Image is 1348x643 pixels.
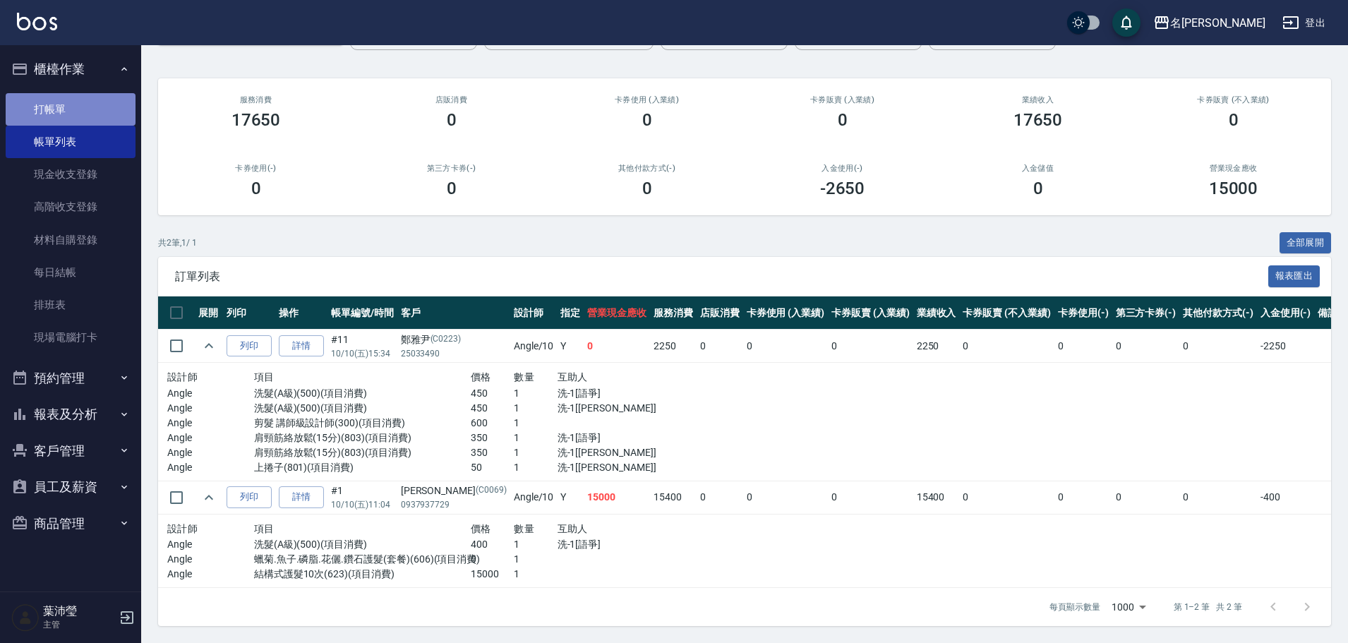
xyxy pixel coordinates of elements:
[1049,601,1100,613] p: 每頁顯示數量
[514,445,557,460] p: 1
[762,95,923,104] h2: 卡券販賣 (入業績)
[1112,481,1180,514] td: 0
[642,179,652,198] h3: 0
[1280,232,1332,254] button: 全部展開
[254,537,471,552] p: 洗髮(A級)(500)(項目消費)
[1153,95,1314,104] h2: 卡券販賣 (不入業績)
[558,401,687,416] p: 洗-1[[PERSON_NAME]]
[828,330,913,363] td: 0
[510,330,558,363] td: Angle /10
[167,416,254,431] p: Angle
[584,330,650,363] td: 0
[6,433,136,469] button: 客戶管理
[251,179,261,198] h3: 0
[167,445,254,460] p: Angle
[558,431,687,445] p: 洗-1[語爭]
[557,330,584,363] td: Y
[198,335,219,356] button: expand row
[514,552,557,567] p: 1
[471,460,514,475] p: 50
[471,552,514,567] p: 0
[828,296,913,330] th: 卡券販賣 (入業績)
[254,567,471,582] p: 結構式護髮10次(623)(項目消費)
[838,110,848,130] h3: 0
[167,431,254,445] p: Angle
[401,483,507,498] div: [PERSON_NAME]
[331,347,394,360] p: 10/10 (五) 15:34
[584,296,650,330] th: 營業現金應收
[1179,481,1257,514] td: 0
[1033,179,1043,198] h3: 0
[514,371,534,383] span: 數量
[697,296,743,330] th: 店販消費
[959,296,1054,330] th: 卡券販賣 (不入業績)
[167,386,254,401] p: Angle
[957,95,1119,104] h2: 業績收入
[6,289,136,321] a: 排班表
[510,296,558,330] th: 設計師
[828,481,913,514] td: 0
[1179,296,1257,330] th: 其他付款方式(-)
[254,523,275,534] span: 項目
[514,567,557,582] p: 1
[650,481,697,514] td: 15400
[514,460,557,475] p: 1
[279,335,324,357] a: 詳情
[6,93,136,126] a: 打帳單
[913,296,960,330] th: 業績收入
[913,330,960,363] td: 2250
[275,296,327,330] th: 操作
[697,481,743,514] td: 0
[1112,296,1180,330] th: 第三方卡券(-)
[1148,8,1271,37] button: 名[PERSON_NAME]
[6,158,136,191] a: 現金收支登錄
[1054,330,1112,363] td: 0
[198,487,219,508] button: expand row
[371,164,532,173] h2: 第三方卡券(-)
[514,431,557,445] p: 1
[650,330,697,363] td: 2250
[43,604,115,618] h5: 葉沛瑩
[254,371,275,383] span: 項目
[397,296,510,330] th: 客戶
[6,224,136,256] a: 材料自購登錄
[510,481,558,514] td: Angle /10
[6,505,136,542] button: 商品管理
[254,460,471,475] p: 上捲子(801)(項目消費)
[431,332,462,347] p: (C0223)
[231,110,281,130] h3: 17650
[1179,330,1257,363] td: 0
[331,498,394,511] p: 10/10 (五) 11:04
[557,481,584,514] td: Y
[1170,14,1265,32] div: 名[PERSON_NAME]
[514,523,534,534] span: 數量
[6,191,136,223] a: 高階收支登錄
[558,537,687,552] p: 洗-1[語爭]
[820,179,865,198] h3: -2650
[1229,110,1239,130] h3: 0
[471,416,514,431] p: 600
[913,481,960,514] td: 15400
[584,481,650,514] td: 15000
[401,347,507,360] p: 25033490
[557,296,584,330] th: 指定
[254,401,471,416] p: 洗髮(A級)(500)(項目消費)
[447,110,457,130] h3: 0
[327,330,397,363] td: #11
[227,486,272,508] button: 列印
[743,330,829,363] td: 0
[558,445,687,460] p: 洗-1[[PERSON_NAME]]
[1257,330,1315,363] td: -2250
[167,460,254,475] p: Angle
[327,296,397,330] th: 帳單編號/時間
[1257,296,1315,330] th: 入金使用(-)
[558,386,687,401] p: 洗-1[語爭]
[1209,179,1258,198] h3: 15000
[762,164,923,173] h2: 入金使用(-)
[175,164,337,173] h2: 卡券使用(-)
[697,330,743,363] td: 0
[6,396,136,433] button: 報表及分析
[327,481,397,514] td: #1
[167,401,254,416] p: Angle
[175,95,337,104] h3: 服務消費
